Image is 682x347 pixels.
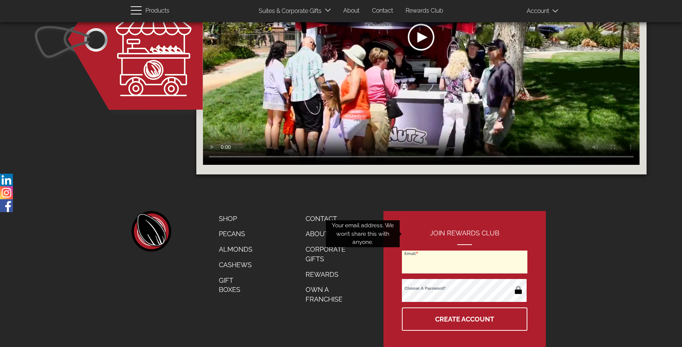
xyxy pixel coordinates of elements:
[213,242,258,257] a: Almonds
[338,4,365,18] a: About
[402,251,527,273] input: Email
[400,4,449,18] a: Rewards Club
[213,273,258,297] a: Gift Boxes
[300,242,360,266] a: Corporate Gifts
[300,267,360,282] a: Rewards
[213,226,258,242] a: Pecans
[402,229,527,245] h2: Join Rewards Club
[366,4,399,18] a: Contact
[300,211,360,227] a: Contact
[131,211,171,252] a: home
[326,220,400,247] div: Your email address. We won’t share this with anyone.
[402,307,527,331] button: Create Account
[145,6,169,16] span: Products
[300,282,360,307] a: Own a Franchise
[213,211,258,227] a: Shop
[253,4,324,18] a: Suites & Corporate Gifts
[300,226,360,242] a: About
[213,257,258,273] a: Cashews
